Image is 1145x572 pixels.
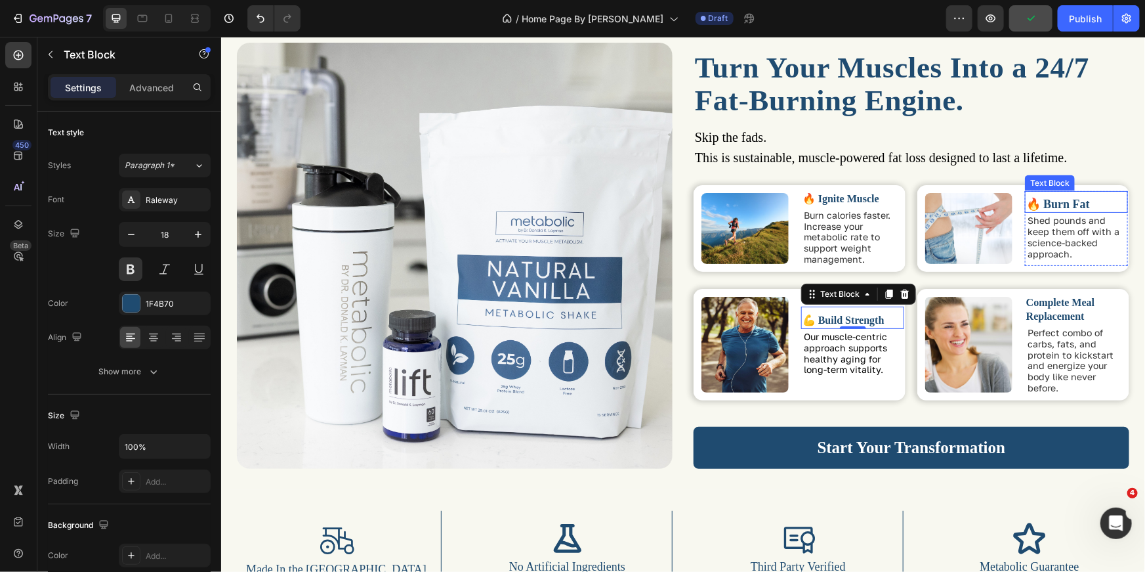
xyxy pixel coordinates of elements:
[48,550,68,561] div: Color
[21,523,209,543] h2: Made In the [GEOGRAPHIC_DATA]
[714,520,903,540] h2: Metabolic Guarantee
[704,156,791,227] img: gempages_491427644546483026-10fbefad-7288-42b3-8d3c-633c92ffa240.jpg
[48,517,112,535] div: Background
[64,47,175,62] p: Text Block
[1058,5,1113,32] button: Publish
[583,294,666,338] span: Our muscle-centric approach supports healthy aging for long-term vitality.
[48,441,70,452] div: Width
[480,260,568,356] img: gempages_491427644546483026-ea12b562-e511-4307-8547-17b0e2ab7c90.jpg
[252,520,440,540] h2: No Artificial Ingredients
[580,154,680,171] div: Rich Text Editor. Editing area: main
[48,194,64,206] div: Font
[474,93,545,108] span: Skip the fads.
[1100,508,1132,539] iframe: Intercom live chat
[129,81,174,95] p: Advanced
[48,297,68,309] div: Color
[472,390,908,433] button: <p><span style="color:#FFFFFF;">Start Your Transformation</span></p>
[516,12,520,26] span: /
[48,475,78,487] div: Padding
[522,12,664,26] span: Home Page By [PERSON_NAME]
[805,177,904,224] div: Rich Text Editor. Editing area: main
[48,360,211,384] button: Show more
[704,260,791,356] img: gempages_491427644546483026-a6b6bd3d-188e-4379-ae8a-4f3b7f598295.jpg
[581,156,658,167] span: 🔥 Ignite Muscle
[48,407,83,425] div: Size
[806,290,892,357] span: Perfect combo of carbs, fats, and protein to kickstart and energize your body like never before.
[48,127,84,139] div: Text style
[806,141,851,152] div: Text Block
[86,11,92,26] p: 7
[596,252,641,263] div: Text Block
[480,156,568,227] img: gempages_491427644546483026-e3d40237-ec73-45b3-8b3d-6afa68ee1da3.jpg
[806,178,898,222] span: Shed pounds and keep them off with a science-backed approach.
[474,114,846,128] span: This is sustainable, muscle-powered fat loss designed to last a lifetime.
[580,275,680,292] div: Rich Text Editor. Editing area: main
[221,37,1145,572] iframe: Design area
[804,160,904,177] div: Rich Text Editor. Editing area: main
[1069,12,1102,26] div: Publish
[12,140,31,150] div: 450
[119,435,210,458] input: Auto
[247,5,301,32] div: Undo/Redo
[48,160,71,171] div: Styles
[146,298,207,310] div: 1F4B70
[10,240,31,251] div: Beta
[146,194,207,206] div: Raleway
[119,154,211,177] button: Paragraph 1*
[709,12,728,24] span: Draft
[65,81,102,95] p: Settings
[1127,488,1138,498] span: 4
[805,260,873,286] span: Complete Meal Replacement
[805,161,903,175] p: 🔥 Burn Fat
[99,365,160,378] div: Show more
[581,278,663,289] span: 💪 Build Strength
[48,225,83,243] div: Size
[146,550,207,562] div: Add...
[146,476,207,488] div: Add...
[583,173,669,228] span: Burn calories faster. Increase your metabolic rate to support weight management.
[483,520,671,540] h2: Third Party Verified
[5,5,98,32] button: 7
[596,402,785,420] span: Start Your Transformation
[48,329,85,347] div: Align
[472,89,908,133] div: Rich Text Editor. Editing area: main
[125,160,175,171] span: Paragraph 1*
